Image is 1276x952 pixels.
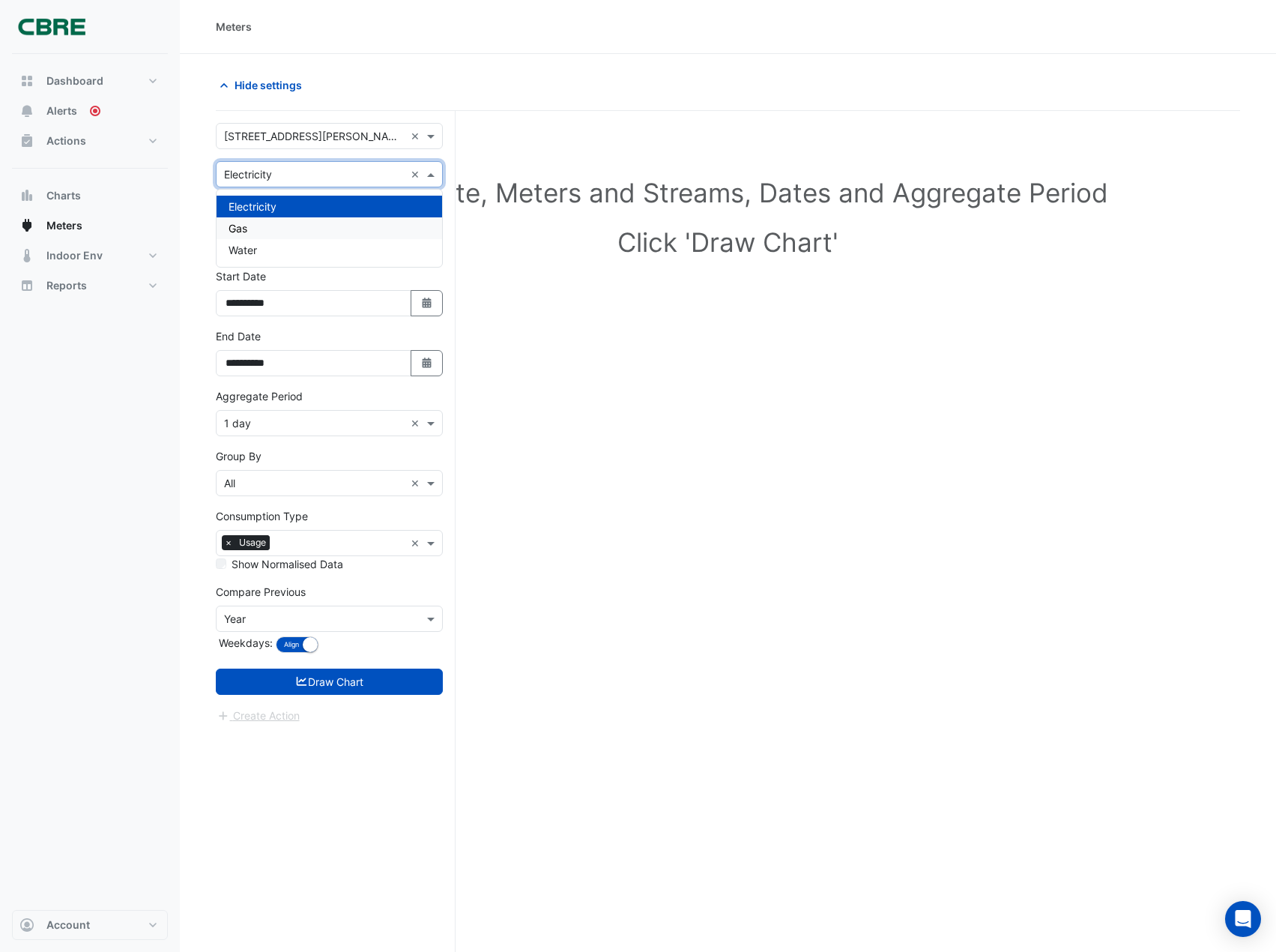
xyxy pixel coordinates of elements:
span: Hide settings [235,77,302,93]
label: Consumption Type [216,508,308,524]
button: Actions [12,126,168,156]
span: Meters [46,218,82,233]
h1: Click 'Draw Chart' [240,226,1216,258]
label: Show Normalised Data [232,556,343,572]
fa-icon: Select Date [420,357,434,370]
span: Charts [46,188,81,203]
label: End Date [216,328,261,344]
span: Clear [411,475,423,491]
app-icon: Actions [19,133,34,148]
app-icon: Indoor Env [19,248,34,263]
app-icon: Charts [19,188,34,203]
button: Indoor Env [12,241,168,271]
span: Clear [411,535,423,551]
button: Dashboard [12,66,168,96]
label: Aggregate Period [216,388,303,404]
label: Weekdays: [216,635,273,651]
label: Group By [216,448,261,464]
span: × [222,535,235,550]
span: Usage [235,535,270,550]
span: Gas [229,222,247,235]
button: Reports [12,271,168,301]
span: Electricity [229,200,276,213]
span: Reports [46,278,87,293]
button: Charts [12,181,168,211]
label: Start Date [216,268,266,284]
span: Account [46,918,90,933]
div: Tooltip anchor [88,104,102,118]
span: Dashboard [46,73,103,88]
app-escalated-ticket-create-button: Please draw the charts first [216,708,300,721]
app-icon: Alerts [19,103,34,118]
span: Alerts [46,103,77,118]
div: Meters [216,19,252,34]
h1: Select Site, Meters and Streams, Dates and Aggregate Period [240,177,1216,208]
span: Water [229,244,257,256]
span: Actions [46,133,86,148]
button: Draw Chart [216,669,443,695]
span: Clear [411,128,423,144]
span: Indoor Env [46,248,103,263]
button: Meters [12,211,168,241]
label: Compare Previous [216,584,306,600]
app-icon: Dashboard [19,73,34,88]
span: Clear [411,166,423,182]
app-icon: Meters [19,218,34,233]
span: Clear [411,415,423,431]
button: Hide settings [216,72,312,98]
div: Open Intercom Messenger [1225,901,1261,937]
ng-dropdown-panel: Options list [216,189,443,268]
fa-icon: Select Date [420,297,434,310]
img: Company Logo [18,12,85,42]
button: Account [12,910,168,940]
button: Alerts [12,96,168,126]
app-icon: Reports [19,278,34,293]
